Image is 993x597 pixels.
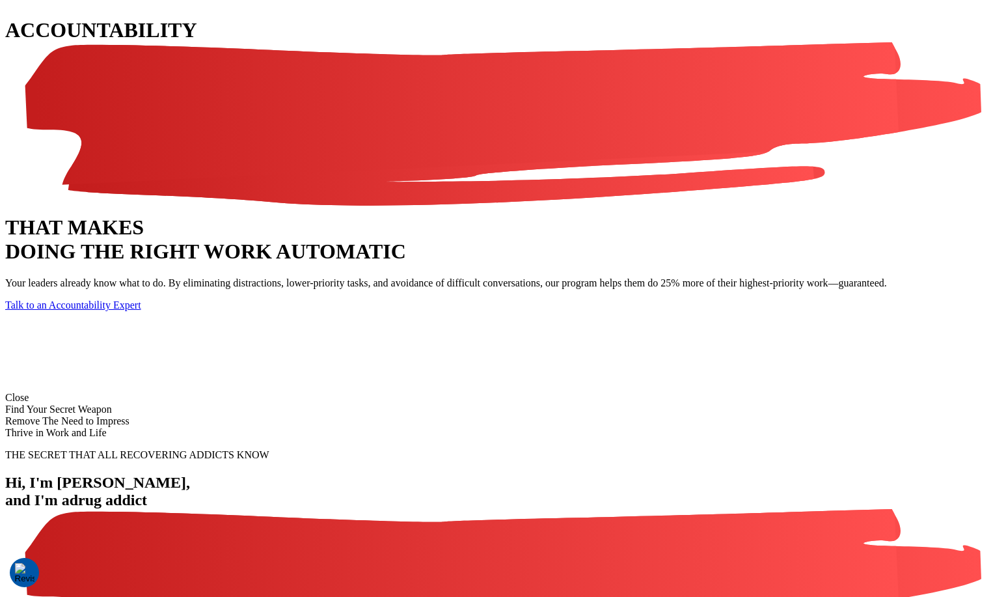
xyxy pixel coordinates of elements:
[5,415,988,427] div: Remove The Need to Impress
[15,563,34,583] img: Revisit consent button
[5,427,988,439] div: Thrive in Work and Life
[491,1,531,11] span: First name
[15,563,34,583] button: Consent Preferences
[5,392,29,403] span: Close
[5,299,141,311] a: Talk to an Accountability Expert
[5,18,988,215] span: ACCOUNTABILITY
[5,404,988,415] div: Find Your Secret Weapon
[269,134,325,145] a: Privacy Policy
[5,18,988,263] h1: THAT MAKES DOING THE RIGHT WORK AUTOMATIC
[5,277,988,289] p: Your leaders already know what to do. By eliminating distractions, lower-priority tasks, and avoi...
[5,449,988,461] p: THE SECRET THAT ALL RECOVERING ADDICTS KNOW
